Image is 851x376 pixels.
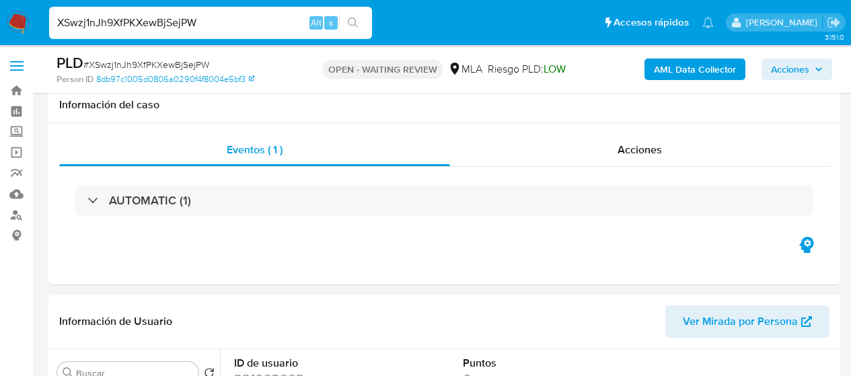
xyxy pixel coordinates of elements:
div: MLA [448,62,482,77]
p: gabriela.sanchez@mercadolibre.com [746,16,822,29]
span: # XSwzj1nJh9XfPKXewBjSejPW [83,58,209,71]
span: Accesos rápidos [614,15,689,30]
h3: AUTOMATIC (1) [109,193,191,208]
dt: ID de usuario [234,356,373,371]
span: Acciones [618,142,662,157]
a: Salir [827,15,841,30]
div: AUTOMATIC (1) [75,185,813,216]
button: Acciones [762,59,832,80]
button: AML Data Collector [644,59,745,80]
a: Notificaciones [702,17,714,28]
span: Riesgo PLD: [488,62,566,77]
dt: Puntos [463,356,602,371]
button: search-icon [339,13,367,32]
span: Acciones [771,59,809,80]
button: Ver Mirada por Persona [665,305,829,338]
a: 8db97c1005d0806a0290f4f8004e5bf3 [96,73,254,85]
span: Eventos ( 1 ) [227,142,283,157]
span: s [329,16,333,29]
span: LOW [544,61,566,77]
h1: Información de Usuario [59,315,172,328]
p: OPEN - WAITING REVIEW [323,60,443,79]
span: Ver Mirada por Persona [683,305,798,338]
b: PLD [57,52,83,73]
b: Person ID [57,73,94,85]
input: Buscar usuario o caso... [49,14,372,32]
b: AML Data Collector [654,59,736,80]
h1: Información del caso [59,98,829,112]
span: Alt [311,16,322,29]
